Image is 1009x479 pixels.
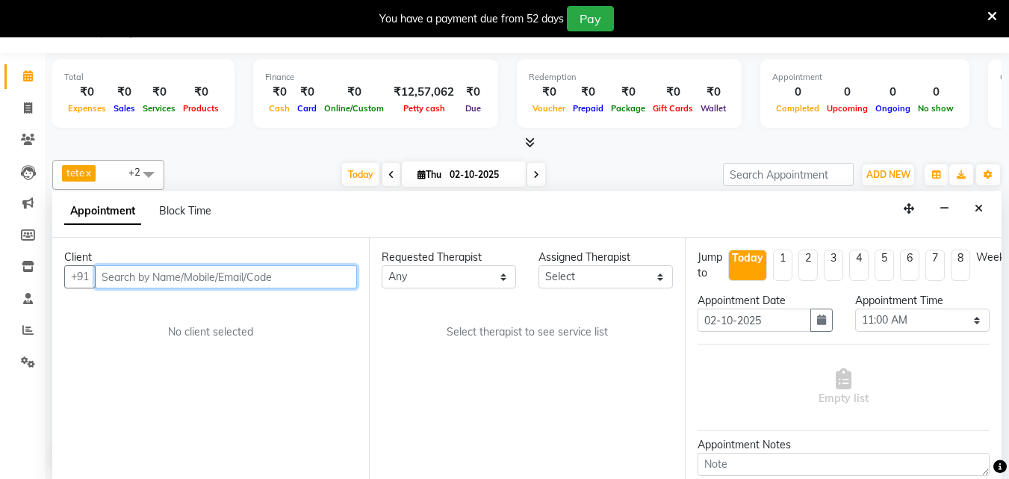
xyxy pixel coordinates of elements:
[798,250,818,281] li: 2
[64,84,110,101] div: ₹0
[320,84,388,101] div: ₹0
[100,324,321,340] div: No client selected
[379,11,564,27] div: You have a payment due from 52 days
[819,368,869,407] span: Empty list
[294,103,320,114] span: Card
[462,103,485,114] span: Due
[342,163,379,186] span: Today
[529,103,569,114] span: Voucher
[64,250,357,265] div: Client
[320,103,388,114] span: Online/Custom
[649,103,697,114] span: Gift Cards
[872,103,914,114] span: Ongoing
[855,293,990,309] div: Appointment Time
[159,204,211,217] span: Block Time
[732,250,763,266] div: Today
[179,103,223,114] span: Products
[294,84,320,101] div: ₹0
[649,84,697,101] div: ₹0
[925,250,945,281] li: 7
[875,250,894,281] li: 5
[388,84,460,101] div: ₹12,57,062
[697,103,730,114] span: Wallet
[128,166,152,178] span: +2
[84,167,91,179] a: x
[607,84,649,101] div: ₹0
[698,250,722,281] div: Jump to
[529,71,730,84] div: Redemption
[538,250,673,265] div: Assigned Therapist
[110,103,139,114] span: Sales
[698,437,990,453] div: Appointment Notes
[773,250,792,281] li: 1
[139,103,179,114] span: Services
[824,250,843,281] li: 3
[914,84,957,101] div: 0
[179,84,223,101] div: ₹0
[823,103,872,114] span: Upcoming
[872,84,914,101] div: 0
[66,167,84,179] span: tete
[772,84,823,101] div: 0
[823,84,872,101] div: 0
[567,6,614,31] button: Pay
[265,84,294,101] div: ₹0
[772,71,957,84] div: Appointment
[139,84,179,101] div: ₹0
[849,250,869,281] li: 4
[64,71,223,84] div: Total
[110,84,139,101] div: ₹0
[723,163,854,186] input: Search Appointment
[445,164,520,186] input: 2025-10-02
[529,84,569,101] div: ₹0
[400,103,449,114] span: Petty cash
[95,265,357,288] input: Search by Name/Mobile/Email/Code
[64,265,96,288] button: +91
[772,103,823,114] span: Completed
[460,84,486,101] div: ₹0
[866,169,910,180] span: ADD NEW
[914,103,957,114] span: No show
[64,198,141,225] span: Appointment
[863,164,914,185] button: ADD NEW
[64,103,110,114] span: Expenses
[698,309,810,332] input: yyyy-mm-dd
[968,197,990,220] button: Close
[607,103,649,114] span: Package
[697,84,730,101] div: ₹0
[698,293,832,309] div: Appointment Date
[414,169,445,180] span: Thu
[265,71,486,84] div: Finance
[447,324,608,340] span: Select therapist to see service list
[382,250,516,265] div: Requested Therapist
[569,103,607,114] span: Prepaid
[951,250,970,281] li: 8
[265,103,294,114] span: Cash
[569,84,607,101] div: ₹0
[900,250,919,281] li: 6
